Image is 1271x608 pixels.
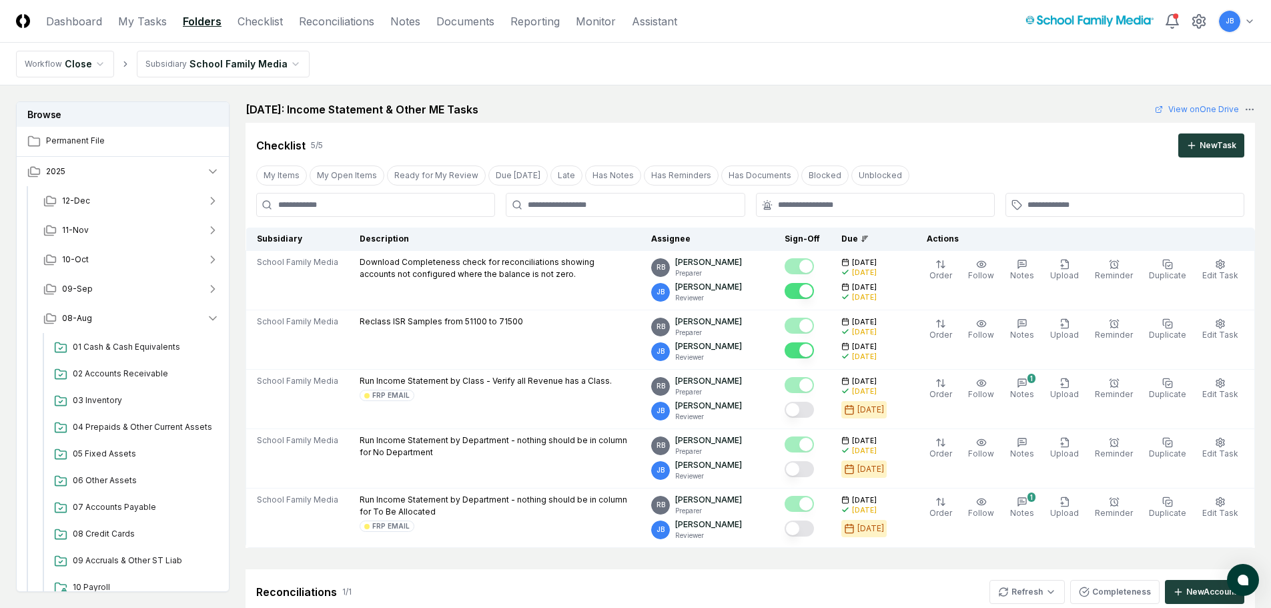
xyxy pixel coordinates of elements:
[852,495,877,505] span: [DATE]
[968,448,994,459] span: Follow
[1010,508,1034,518] span: Notes
[1007,434,1037,463] button: Notes
[49,496,220,520] a: 07 Accounts Payable
[311,139,323,151] div: 5 / 5
[488,166,548,186] button: Due Today
[257,375,338,387] span: School Family Media
[852,327,877,337] div: [DATE]
[1092,434,1136,463] button: Reminder
[851,166,909,186] button: Unblocked
[675,494,742,506] p: [PERSON_NAME]
[73,421,214,433] span: 04 Prepaids & Other Current Assets
[657,465,665,475] span: JB
[246,228,350,251] th: Subsidiary
[1092,494,1136,522] button: Reminder
[801,166,849,186] button: Blocked
[73,528,214,540] span: 08 Credit Cards
[256,584,337,600] div: Reconciliations
[1027,493,1035,502] div: 1
[1092,256,1136,284] button: Reminder
[49,576,220,600] a: 10 Payroll
[1202,448,1238,459] span: Edit Task
[785,377,814,393] button: Mark complete
[1149,270,1186,280] span: Duplicate
[1200,494,1241,522] button: Edit Task
[1165,580,1244,604] button: NewAccount
[927,375,955,403] button: Order
[256,137,306,154] div: Checklist
[657,262,665,272] span: RB
[675,293,742,303] p: Reviewer
[657,346,665,356] span: JB
[360,316,523,328] p: Reclass ISR Samples from 51100 to 71500
[33,274,230,304] button: 09-Sep
[1070,580,1160,604] button: Completeness
[73,448,214,460] span: 05 Fixed Assets
[62,195,90,207] span: 12-Dec
[1050,508,1079,518] span: Upload
[390,13,420,29] a: Notes
[675,281,742,293] p: [PERSON_NAME]
[1146,375,1189,403] button: Duplicate
[310,166,384,186] button: My Open Items
[1095,508,1133,518] span: Reminder
[841,233,895,245] div: Due
[1047,375,1082,403] button: Upload
[1025,15,1154,27] img: School Family Media logo
[25,58,62,70] div: Workflow
[675,446,742,457] p: Preparer
[965,375,997,403] button: Follow
[1050,330,1079,340] span: Upload
[372,521,410,531] div: FRP EMAIL
[785,461,814,477] button: Mark complete
[675,459,742,471] p: [PERSON_NAME]
[1047,494,1082,522] button: Upload
[675,268,742,278] p: Preparer
[49,523,220,547] a: 08 Credit Cards
[73,394,214,406] span: 03 Inventory
[1218,9,1242,33] button: JB
[641,228,774,251] th: Assignee
[1202,270,1238,280] span: Edit Task
[1146,494,1189,522] button: Duplicate
[62,312,92,324] span: 08-Aug
[675,531,742,541] p: Reviewer
[929,448,952,459] span: Order
[927,256,955,284] button: Order
[1202,330,1238,340] span: Edit Task
[73,581,214,593] span: 10 Payroll
[1146,316,1189,344] button: Duplicate
[657,322,665,332] span: RB
[238,13,283,29] a: Checklist
[49,416,220,440] a: 04 Prepaids & Other Current Assets
[299,13,374,29] a: Reconciliations
[852,342,877,352] span: [DATE]
[46,135,220,147] span: Permanent File
[785,521,814,537] button: Mark complete
[1092,316,1136,344] button: Reminder
[1095,330,1133,340] span: Reminder
[256,166,307,186] button: My Items
[33,304,230,333] button: 08-Aug
[785,436,814,452] button: Mark complete
[1050,448,1079,459] span: Upload
[785,258,814,274] button: Mark complete
[257,434,338,446] span: School Family Media
[785,318,814,334] button: Mark complete
[33,216,230,245] button: 11-Nov
[1007,316,1037,344] button: Notes
[1095,448,1133,459] span: Reminder
[927,434,955,463] button: Order
[49,389,220,413] a: 03 Inventory
[785,283,814,299] button: Mark complete
[33,186,230,216] button: 12-Dec
[49,469,220,493] a: 06 Other Assets
[49,362,220,386] a: 02 Accounts Receivable
[17,127,230,156] a: Permanent File
[257,316,338,328] span: School Family Media
[675,328,742,338] p: Preparer
[675,340,742,352] p: [PERSON_NAME]
[675,434,742,446] p: [PERSON_NAME]
[1092,375,1136,403] button: Reminder
[965,494,997,522] button: Follow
